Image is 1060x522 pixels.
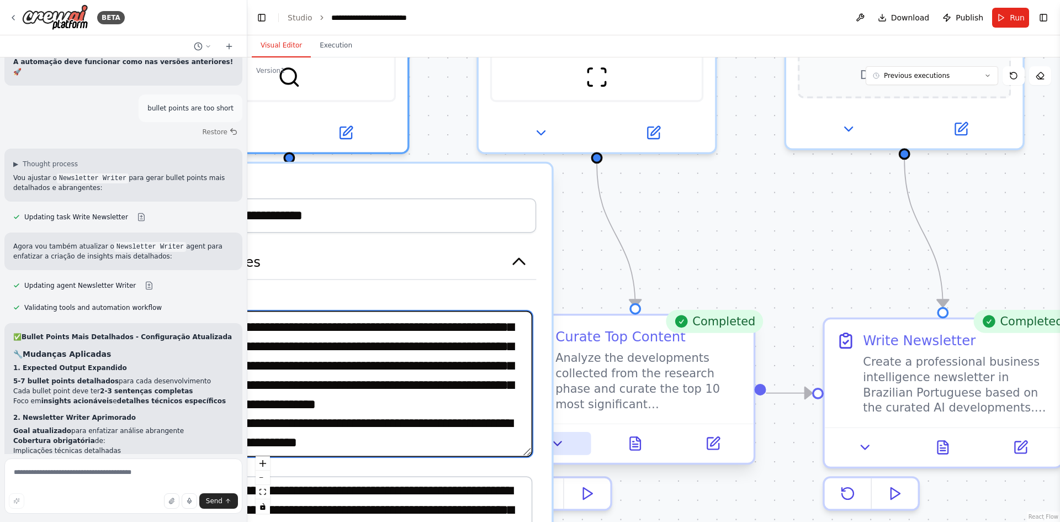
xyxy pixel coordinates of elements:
[1010,12,1025,23] span: Run
[13,58,233,66] strong: A automação deve funcionar como nas versões anteriores!
[891,12,930,23] span: Download
[595,432,676,455] button: View output
[13,364,127,372] strong: 1. Expected Output Expandido
[13,396,234,406] li: Foco em e
[884,71,950,80] span: Previous executions
[680,432,746,455] button: Open in side panel
[938,8,988,28] button: Publish
[194,252,261,271] span: Attributes
[13,426,234,436] li: para enfatizar análise abrangente
[13,349,234,360] h3: 🔧
[860,66,949,85] span: Drop tools here
[256,456,270,514] div: React Flow controls
[866,66,998,85] button: Previous executions
[291,122,400,145] button: Open in side panel
[13,241,234,261] p: Agora vou também atualizar o agent para enfatizar a criação de insights mais detalhados:
[164,493,179,509] button: Upload files
[13,414,136,421] strong: 2. Newsletter Writer Aprimorado
[9,493,24,509] button: Improve this prompt
[555,350,742,412] div: Analyze the developments collected from the research phase and curate the top 10 most significant...
[147,103,234,113] p: bullet points are too short
[585,66,608,89] img: ScrapeWebsiteTool
[13,436,234,505] li: de:
[766,383,812,403] g: Edge from 0ed79611-c564-4086-b248-4d79c147586c to 168132e4-87d5-4139-a22d-48aeae710e8e
[187,179,537,194] label: Role
[555,327,686,346] div: Curate Top Content
[13,160,18,168] span: ▶
[13,173,234,193] p: Vou ajustar o para gerar bullet points mais detalhados e abrangentes:
[206,497,222,505] span: Send
[23,350,111,358] strong: Mudanças Aplicadas
[515,318,755,519] div: CompletedCurate Top ContentAnalyze the developments collected from the research phase and curate ...
[24,303,162,312] span: Validating tools and automation workflow
[24,213,128,222] span: Updating task Write Newsletter
[199,493,238,509] button: Send
[288,12,433,23] nav: breadcrumb
[288,13,312,22] a: Studio
[907,118,1015,141] button: Open in side panel
[198,124,242,140] button: Restore
[13,446,234,456] li: Implicações técnicas detalhadas
[873,8,934,28] button: Download
[57,173,129,183] code: Newsletter Writer
[254,10,269,25] button: Hide left sidebar
[863,331,976,350] div: Write Newsletter
[13,377,119,385] strong: 5-7 bullet points detalhados
[41,397,113,405] strong: insights acionáveis
[992,8,1029,28] button: Run
[863,354,1050,415] div: Create a professional business intelligence newsletter in Brazilian Portuguese based on the curat...
[256,456,270,471] button: zoom in
[114,242,186,252] code: Newsletter Writer
[13,437,95,445] strong: Cobertura obrigatória
[256,66,285,75] div: Version 1
[187,245,537,280] button: Attributes
[278,66,301,89] img: SerperDevTool
[666,310,764,333] div: Completed
[252,34,311,57] button: Visual Editor
[988,436,1054,459] button: Open in side panel
[13,376,234,386] li: para cada desenvolvimento
[587,164,645,307] g: Edge from b07535fd-9d84-4a7f-be88-8763d629e684 to 0ed79611-c564-4086-b248-4d79c147586c
[256,471,270,485] button: zoom out
[599,122,708,145] button: Open in side panel
[22,333,232,341] strong: Bullet Points Mais Detalhados - Configuração Atualizada
[13,427,71,435] strong: Goal atualizado
[956,12,983,23] span: Publish
[895,160,952,307] g: Edge from e6186b1e-13a9-444e-8e07-55cc90813d41 to 168132e4-87d5-4139-a22d-48aeae710e8e
[22,4,88,30] img: Logo
[23,160,78,168] span: Thought process
[256,499,270,514] button: toggle interactivity
[190,292,533,307] label: Goal
[190,457,533,472] label: Backstory
[256,485,270,499] button: fit view
[13,57,234,77] p: 🚀
[311,34,361,57] button: Execution
[1036,10,1051,25] button: Show right sidebar
[182,493,197,509] button: Click to speak your automation idea
[13,386,234,396] li: Cada bullet point deve ter
[13,160,78,168] button: ▶Thought process
[902,436,983,459] button: View output
[117,397,226,405] strong: detalhes técnicos específicos
[220,40,238,53] button: Start a new chat
[24,281,136,290] span: Updating agent Newsletter Writer
[189,40,216,53] button: Switch to previous chat
[13,332,234,342] h2: ✅
[100,387,193,395] strong: 2-3 sentenças completas
[97,11,125,24] div: BETA
[1029,514,1058,520] a: React Flow attribution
